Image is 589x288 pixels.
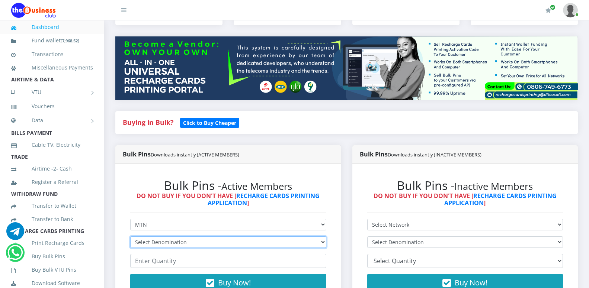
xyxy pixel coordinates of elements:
[137,192,320,207] strong: DO NOT BUY IF YOU DON'T HAVE [ ]
[11,197,93,214] a: Transfer to Wallet
[123,150,239,158] strong: Bulk Pins
[11,83,93,101] a: VTU
[180,118,239,127] a: Click to Buy Cheaper
[360,150,481,158] strong: Bulk Pins
[563,3,578,17] img: User
[7,249,23,262] a: Chat for support
[11,98,93,115] a: Vouchers
[221,180,292,193] small: Active Members
[388,151,481,158] small: Downloads instantly (INACTIVE MEMBERS)
[11,3,56,18] img: Logo
[374,192,557,207] strong: DO NOT BUY IF YOU DON'T HAVE [ ]
[11,174,93,191] a: Register a Referral
[183,119,236,126] b: Click to Buy Cheaper
[11,234,93,252] a: Print Recharge Cards
[218,278,251,288] span: Buy Now!
[115,36,578,100] img: multitenant_rcp.png
[454,180,533,193] small: Inactive Members
[545,7,551,13] i: Renew/Upgrade Subscription
[123,118,173,127] strong: Buying in Bulk?
[6,228,24,240] a: Chat for support
[11,248,93,265] a: Buy Bulk Pins
[11,46,93,63] a: Transactions
[11,111,93,130] a: Data
[11,32,93,49] a: Fund wallet[7,968.52]
[151,151,239,158] small: Downloads instantly (ACTIVE MEMBERS)
[11,19,93,36] a: Dashboard
[11,261,93,278] a: Buy Bulk VTU Pins
[455,278,487,288] span: Buy Now!
[61,38,79,43] small: [ ]
[130,254,326,268] input: Enter Quantity
[208,192,320,207] a: RECHARGE CARDS PRINTING APPLICATION
[11,59,93,76] a: Miscellaneous Payments
[11,136,93,153] a: Cable TV, Electricity
[367,178,563,192] h2: Bulk Pins -
[130,178,326,192] h2: Bulk Pins -
[550,4,556,10] span: Renew/Upgrade Subscription
[11,211,93,228] a: Transfer to Bank
[11,160,93,177] a: Airtime -2- Cash
[62,38,78,43] b: 7,968.52
[444,192,557,207] a: RECHARGE CARDS PRINTING APPLICATION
